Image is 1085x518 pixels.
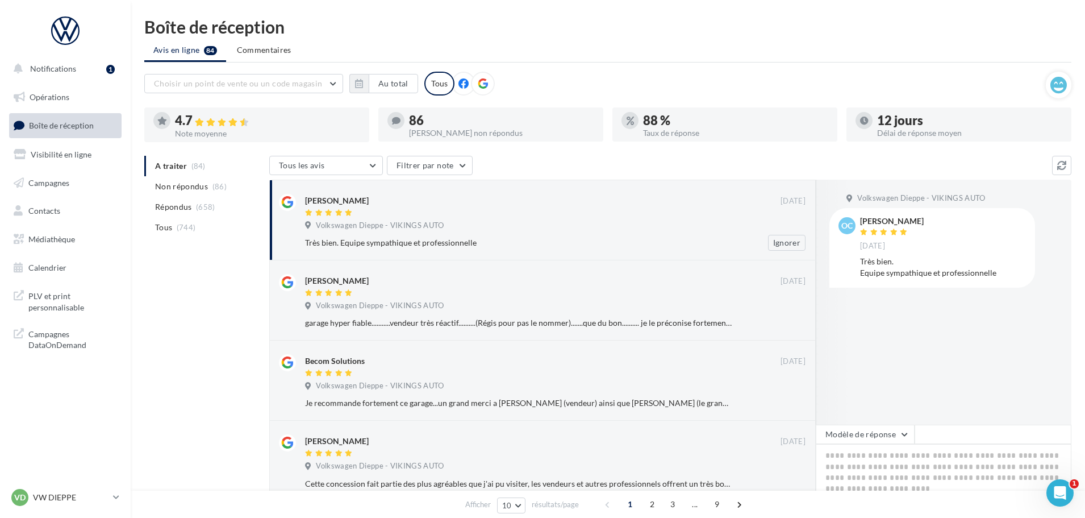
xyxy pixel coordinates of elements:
span: Non répondus [155,181,208,192]
span: résultats/page [532,499,579,510]
span: 9 [708,495,726,513]
span: Volkswagen Dieppe - VIKINGS AUTO [316,301,444,311]
span: Afficher [465,499,491,510]
span: ... [686,495,704,513]
span: PLV et print personnalisable [28,288,117,313]
span: Volkswagen Dieppe - VIKINGS AUTO [857,193,985,204]
span: Visibilité en ligne [31,150,91,159]
a: Campagnes DataOnDemand [7,322,124,355]
span: Calendrier [28,263,66,272]
div: Taux de réponse [643,129,828,137]
span: Médiathèque [28,234,75,244]
span: Choisir un point de vente ou un code magasin [154,78,322,88]
span: (744) [177,223,196,232]
button: Au total [369,74,418,93]
button: Ignorer [768,235,806,251]
a: Opérations [7,85,124,109]
span: 3 [663,495,682,513]
div: Note moyenne [175,130,360,138]
button: Modèle de réponse [816,425,915,444]
span: Opérations [30,92,69,102]
span: [DATE] [781,276,806,287]
a: Calendrier [7,256,124,280]
div: [PERSON_NAME] non répondus [409,129,594,137]
span: [DATE] [860,241,885,251]
span: [DATE] [781,196,806,206]
a: VD VW DIEPPE [9,487,122,508]
span: (658) [196,202,215,212]
a: Boîte de réception [7,113,124,138]
button: Choisir un point de vente ou un code magasin [144,74,343,93]
a: Contacts [7,199,124,223]
div: [PERSON_NAME] [860,217,924,225]
div: 88 % [643,114,828,127]
div: [PERSON_NAME] [305,275,369,287]
span: OC [841,220,853,231]
span: [DATE] [781,437,806,447]
div: Boîte de réception [144,18,1071,35]
span: 10 [502,501,512,510]
div: Très bien. Equipe sympathique et professionnelle [860,256,1026,279]
span: Tous les avis [279,160,325,170]
span: [DATE] [781,357,806,367]
div: Très bien. Equipe sympathique et professionnelle [305,237,732,248]
span: Campagnes [28,177,69,187]
span: Campagnes DataOnDemand [28,326,117,351]
span: Contacts [28,206,60,216]
span: Volkswagen Dieppe - VIKINGS AUTO [316,221,444,231]
button: Notifications 1 [7,57,119,81]
span: 1 [1070,479,1079,488]
span: Notifications [30,64,76,73]
div: Becom Solutions [305,355,365,367]
iframe: Intercom live chat [1046,479,1074,507]
span: Volkswagen Dieppe - VIKINGS AUTO [316,461,444,471]
span: 2 [643,495,661,513]
span: (86) [212,182,227,191]
span: Volkswagen Dieppe - VIKINGS AUTO [316,381,444,391]
span: Répondus [155,201,192,213]
span: 1 [621,495,639,513]
a: PLV et print personnalisable [7,284,124,317]
div: Je recommande fortement ce garage...un grand merci a [PERSON_NAME] (vendeur) ainsi que [PERSON_NA... [305,397,732,409]
div: Délai de réponse moyen [877,129,1062,137]
button: Au total [349,74,418,93]
div: 86 [409,114,594,127]
button: 10 [497,498,526,513]
div: garage hyper fiable...........vendeur très réactif..........(Régis pour pas le nommer).......que ... [305,317,732,329]
div: Cette concession fait partie des plus agréables que j'ai pu visiter, les vendeurs et autres profe... [305,478,732,490]
span: Boîte de réception [29,121,94,130]
a: Campagnes [7,171,124,195]
button: Tous les avis [269,156,383,175]
span: Commentaires [237,45,291,55]
a: Médiathèque [7,227,124,251]
button: Filtrer par note [387,156,473,175]
div: 1 [106,65,115,74]
p: VW DIEPPE [33,492,108,503]
div: [PERSON_NAME] [305,436,369,447]
div: Tous [424,72,454,96]
a: Visibilité en ligne [7,143,124,167]
div: [PERSON_NAME] [305,195,369,206]
div: 4.7 [175,114,360,127]
div: 12 jours [877,114,1062,127]
span: VD [14,492,26,503]
span: Tous [155,222,172,233]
